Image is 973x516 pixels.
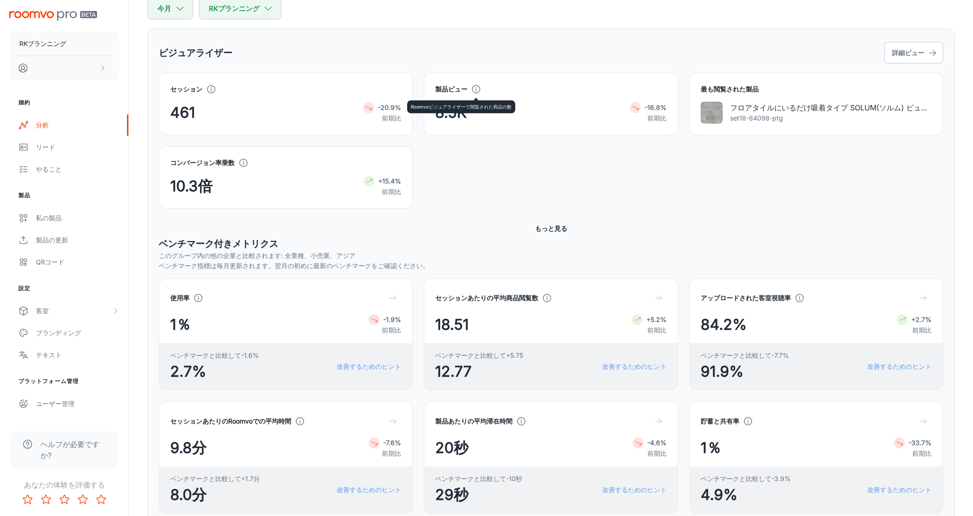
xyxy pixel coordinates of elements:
button: 1つ星の評価 [18,490,37,509]
font: ベンチマーク指標は毎月更新されます。翌月の初めに最新のベンチマークをご確認ください。 [159,262,429,269]
font: 改善するためのヒント [602,362,667,370]
font: 使用率 [170,294,190,302]
button: 5つ星評価 [92,490,110,509]
button: 2つ星の評価 [37,490,55,509]
font: やること [36,165,62,173]
font: +2.7% [911,315,932,323]
font: +5.2% [646,315,667,323]
font: QRコード [36,258,64,266]
font: ユーザー管理 [36,400,75,407]
font: 設定 [18,285,30,292]
font: 20秒 [435,439,468,457]
font: 最も閲覧された製品 [701,85,759,93]
font: 製品ビュー [435,85,467,93]
font: 客室 [36,307,49,315]
font: set18-84098-ptg [730,114,783,122]
font: ブランディング [36,329,81,337]
font: 前期比 [647,449,667,457]
font: 私の製品 [36,214,62,222]
font: 前期比 [382,114,401,122]
font: -33.7% [909,439,932,447]
font: 前期比 [382,188,401,195]
font: 前期比 [912,326,932,334]
font: ヘルプが必要ですか? [40,440,99,460]
font: ベンチマークと比較して-7.7% [701,351,789,359]
font: アップロードされた客室視聴率 [701,294,791,302]
font: コンバージョン率乗数 [170,159,235,166]
font: 詳細ビュー [892,49,924,57]
font: 前期比 [647,114,667,122]
font: あなたの体験を評価する [24,480,105,489]
font: 改善するためのヒント [337,486,401,493]
font: このグループ内の他の企業と比較されます: 全業種、小売業、アジア [159,252,356,259]
font: テキスト [36,351,62,359]
font: セッション [170,85,202,93]
button: 詳細ビュー [884,42,943,63]
font: 前期比 [647,326,667,334]
font: 改善するためのヒント [867,486,932,493]
font: 改善するためのヒント [337,362,401,370]
font: +15.4% [378,177,401,185]
button: RKプランニング [9,32,119,56]
font: 前期比 [912,449,932,457]
font: 461 [170,103,195,121]
font: 9.8分 [170,439,207,457]
font: 2.7% [170,362,206,380]
font: 前期比 [382,449,401,457]
font: 8.0分 [170,486,207,504]
font: -16.8% [645,103,667,111]
font: セッションあたりのRoomvoでの平均時間 [170,417,291,425]
font: ベンチマーク付きメトリクス [159,238,278,249]
font: 製品の更新 [36,236,68,244]
font: ベンチマークと比較して-1.6% [170,351,259,359]
font: RKプランニング [19,40,66,47]
font: -1.9% [383,315,401,323]
font: ベンチマークと比較して+1.7分 [170,475,260,482]
font: 改善するためのヒント [867,362,932,370]
font: ビジュアライザー [159,47,232,58]
button: もっと見る [531,220,571,237]
font: 婚約 [18,99,30,106]
font: 製品あたりの平均滞在時間 [435,417,512,425]
font: Roomvoビジュアライザーで閲覧された商品の数 [411,104,512,109]
img: フロアタイルにいるだけ吸着タイプ SOLUM(ソルム) ピューターグレー [701,102,723,124]
font: -20.9% [378,103,401,111]
font: 91.9% [701,362,743,380]
font: 改善するためのヒント [602,486,667,493]
font: 18.51 [435,315,469,333]
img: Roomvo PROベータ版 [9,11,97,21]
font: ベンチマークと比較して-3.9% [701,475,791,482]
font: 84.2% [701,315,747,333]
button: 4つ星評価 [74,490,92,509]
font: ベンチマークと比較して+5.75 [435,351,523,359]
font: もっと見る [535,224,567,232]
font: セッションあたりの平均商品閲覧数 [435,294,538,302]
font: 29秒 [435,486,468,504]
font: RKプランニング [209,4,259,13]
font: 前期比 [382,326,401,334]
font: 1％ [701,439,721,457]
font: 12.77 [435,362,472,380]
font: 10.3倍 [170,177,213,195]
font: プラットフォーム管理 [18,378,79,384]
font: フロアタイルにいるだけ吸着タイプ SOLUM(ソルム) ピューターグレー [730,103,965,112]
font: ベンチマークと比較して-10秒 [435,475,522,482]
font: -7.6% [383,439,401,447]
font: 貯蓄と共有率 [701,417,739,425]
font: -4.6% [647,439,667,447]
font: 分析 [36,121,49,129]
font: リード [36,143,55,151]
font: 製品 [18,192,30,199]
font: 4.9% [701,486,737,504]
font: 今月 [157,4,171,13]
font: 1％ [170,315,191,333]
button: 3つ星評価 [55,490,74,509]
